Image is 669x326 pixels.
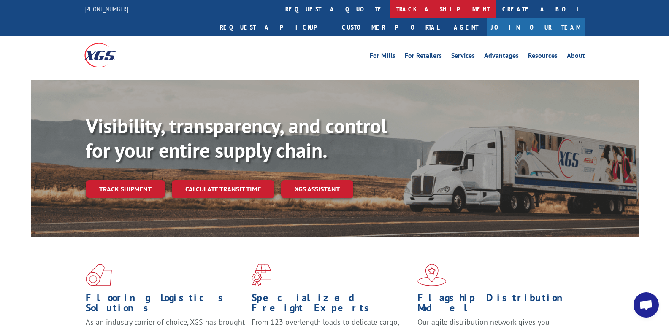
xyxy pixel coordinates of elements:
[417,264,447,286] img: xgs-icon-flagship-distribution-model-red
[484,52,519,62] a: Advantages
[567,52,585,62] a: About
[487,18,585,36] a: Join Our Team
[86,113,387,163] b: Visibility, transparency, and control for your entire supply chain.
[252,293,411,317] h1: Specialized Freight Experts
[405,52,442,62] a: For Retailers
[528,52,558,62] a: Resources
[451,52,475,62] a: Services
[370,52,395,62] a: For Mills
[417,293,577,317] h1: Flagship Distribution Model
[445,18,487,36] a: Agent
[634,292,659,318] div: Open chat
[252,264,271,286] img: xgs-icon-focused-on-flooring-red
[86,264,112,286] img: xgs-icon-total-supply-chain-intelligence-red
[336,18,445,36] a: Customer Portal
[84,5,128,13] a: [PHONE_NUMBER]
[281,180,353,198] a: XGS ASSISTANT
[86,180,165,198] a: Track shipment
[86,293,245,317] h1: Flooring Logistics Solutions
[172,180,274,198] a: Calculate transit time
[214,18,336,36] a: Request a pickup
